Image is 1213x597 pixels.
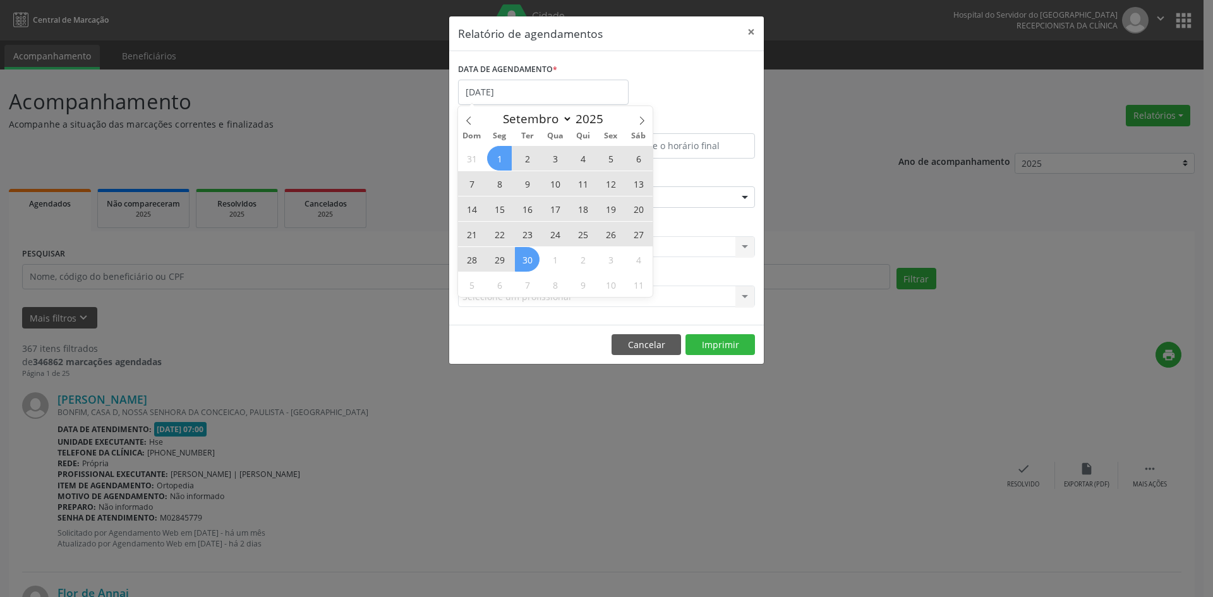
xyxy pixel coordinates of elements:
[598,247,623,272] span: Outubro 3, 2025
[459,171,484,196] span: Setembro 7, 2025
[626,247,651,272] span: Outubro 4, 2025
[543,222,567,246] span: Setembro 24, 2025
[515,146,540,171] span: Setembro 2, 2025
[626,171,651,196] span: Setembro 13, 2025
[515,272,540,297] span: Outubro 7, 2025
[515,171,540,196] span: Setembro 9, 2025
[739,16,764,47] button: Close
[515,196,540,221] span: Setembro 16, 2025
[598,196,623,221] span: Setembro 19, 2025
[570,272,595,297] span: Outubro 9, 2025
[459,247,484,272] span: Setembro 28, 2025
[543,196,567,221] span: Setembro 17, 2025
[458,60,557,80] label: DATA DE AGENDAMENTO
[459,222,484,246] span: Setembro 21, 2025
[515,222,540,246] span: Setembro 23, 2025
[514,132,541,140] span: Ter
[570,146,595,171] span: Setembro 4, 2025
[543,272,567,297] span: Outubro 8, 2025
[597,132,625,140] span: Sex
[569,132,597,140] span: Qui
[570,222,595,246] span: Setembro 25, 2025
[487,247,512,272] span: Setembro 29, 2025
[598,272,623,297] span: Outubro 10, 2025
[598,171,623,196] span: Setembro 12, 2025
[487,196,512,221] span: Setembro 15, 2025
[487,146,512,171] span: Setembro 1, 2025
[543,171,567,196] span: Setembro 10, 2025
[458,25,603,42] h5: Relatório de agendamentos
[486,132,514,140] span: Seg
[625,132,653,140] span: Sáb
[598,222,623,246] span: Setembro 26, 2025
[459,146,484,171] span: Agosto 31, 2025
[685,334,755,356] button: Imprimir
[598,146,623,171] span: Setembro 5, 2025
[610,133,755,159] input: Selecione o horário final
[570,171,595,196] span: Setembro 11, 2025
[458,80,629,105] input: Selecione uma data ou intervalo
[487,171,512,196] span: Setembro 8, 2025
[572,111,614,127] input: Year
[515,247,540,272] span: Setembro 30, 2025
[543,247,567,272] span: Outubro 1, 2025
[459,272,484,297] span: Outubro 5, 2025
[570,196,595,221] span: Setembro 18, 2025
[626,272,651,297] span: Outubro 11, 2025
[626,146,651,171] span: Setembro 6, 2025
[543,146,567,171] span: Setembro 3, 2025
[459,196,484,221] span: Setembro 14, 2025
[626,222,651,246] span: Setembro 27, 2025
[487,222,512,246] span: Setembro 22, 2025
[541,132,569,140] span: Qua
[497,110,572,128] select: Month
[570,247,595,272] span: Outubro 2, 2025
[487,272,512,297] span: Outubro 6, 2025
[610,114,755,133] label: ATÉ
[626,196,651,221] span: Setembro 20, 2025
[458,132,486,140] span: Dom
[612,334,681,356] button: Cancelar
